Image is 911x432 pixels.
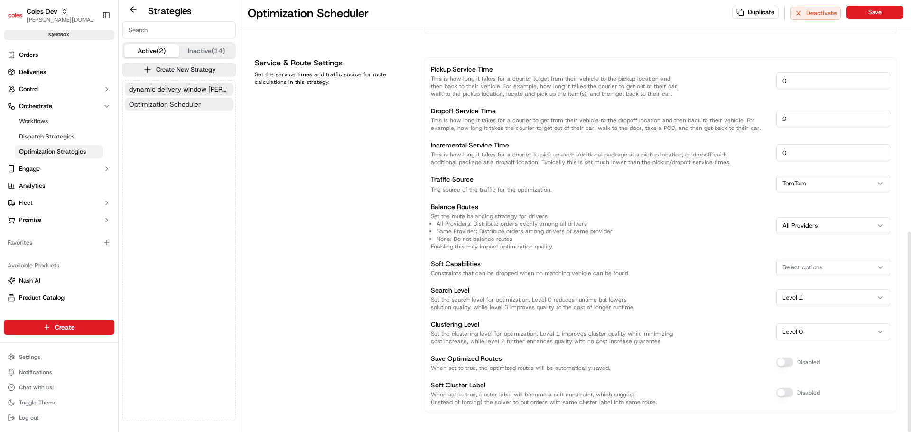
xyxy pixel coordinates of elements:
div: sandbox [4,30,114,40]
p: Disabled [797,389,820,396]
span: Knowledge Base [19,138,73,147]
span: Orders [19,51,38,59]
span: Pylon [94,161,115,168]
p: This is how long it takes for a courier to get from their vehicle to the pickup location and then... [431,75,769,98]
a: Nash AI [8,276,111,285]
li: Same Provider: Distribute orders among drivers of same provider [437,228,769,235]
input: Search [122,21,236,38]
span: Promise [19,216,41,224]
span: Engage [19,165,40,173]
p: This is how long it takes for a courier to get from their vehicle to the dropoff location and the... [431,117,769,132]
button: Log out [4,411,114,424]
button: Optimization Scheduler [125,98,233,111]
span: Log out [19,414,38,422]
span: Create [55,322,75,332]
button: Save [846,6,903,19]
a: 💻API Documentation [76,134,156,151]
p: The source of the traffic for the optimization. [431,186,769,193]
button: Engage [4,161,114,176]
a: Dispatch Strategies [15,130,103,143]
p: Welcome 👋 [9,38,173,53]
div: Set the service times and traffic source for route calculations in this strategy. [255,71,413,86]
button: Settings [4,350,114,364]
div: Available Products [4,258,114,273]
h1: Service & Route Settings [255,57,413,69]
span: Control [19,85,39,93]
button: Deactivate [790,7,841,20]
button: Promise [4,212,114,228]
label: Incremental Service Time [431,141,509,149]
label: Soft Capabilities [431,259,481,268]
img: Nash [9,9,28,28]
div: Favorites [4,235,114,250]
li: All Providers: Distribute orders evenly among all drivers [437,220,769,228]
label: Soft Cluster Label [431,381,485,389]
p: Set the clustering level for optimization. Level 1 improves cluster quality while minimizing cost... [431,330,769,345]
button: Duplicate [732,6,779,19]
button: Start new chat [161,93,173,105]
p: This is how long it takes for a courier to pick up each additional package at a pickup location, ... [431,151,769,166]
a: Powered byPylon [67,160,115,168]
div: 💻 [80,138,88,146]
button: Fleet [4,195,114,211]
button: Chat with us! [4,381,114,394]
span: Returns [19,311,40,319]
button: Create New Strategy [122,63,236,76]
div: Start new chat [32,91,156,100]
a: Orders [4,47,114,63]
button: [PERSON_NAME][DOMAIN_NAME][EMAIL_ADDRESS][PERSON_NAME][DOMAIN_NAME] [27,16,94,24]
button: Control [4,82,114,97]
a: Analytics [4,178,114,193]
span: Settings [19,353,40,361]
span: Toggle Theme [19,399,57,406]
label: Pickup Service Time [431,65,493,74]
button: Toggle Theme [4,396,114,409]
input: Got a question? Start typing here... [25,61,171,71]
p: Disabled [797,358,820,366]
span: Enabling this may impact optimization quality. [431,243,769,250]
span: API Documentation [90,138,152,147]
input: 30 [776,144,890,161]
input: 300 [776,110,890,127]
a: Product Catalog [8,294,111,302]
button: Active (2) [124,44,179,57]
button: Product Catalog [4,290,114,305]
span: Analytics [19,182,45,190]
img: 1736555255976-a54dd68f-1ca7-489b-9aae-adbdc363a1c4 [9,91,27,108]
span: Workflows [19,117,48,126]
a: Deliveries [4,64,114,80]
label: Balance Routes [431,202,478,211]
label: Save Optimized Routes [431,354,502,363]
button: Returns [4,307,114,322]
button: Nash AI [4,273,114,288]
a: 📗Knowledge Base [6,134,76,151]
label: Traffic Source [431,175,474,184]
p: Set the search level for optimization. Level 0 reduces runtime but lowers solution quality, while... [431,296,769,311]
span: Notifications [19,368,52,376]
label: Dropoff Service Time [431,107,496,115]
div: We're available if you need us! [32,100,120,108]
li: None: Do not balance routes [437,235,769,243]
span: Optimization Strategies [19,147,86,156]
button: Select options [776,259,890,276]
button: Notifications [4,366,114,379]
p: When set to true, cluster label will become a soft constraint, which suggest (instead of forcing)... [431,391,769,406]
a: Returns [8,311,111,319]
button: Coles Dev [27,7,57,16]
span: Fleet [19,199,33,207]
span: Nash AI [19,276,40,285]
span: Select options [782,263,822,272]
span: Dispatch Strategies [19,132,74,141]
p: When set to true, the optimized routes will be automatically saved. [431,364,769,372]
span: Product Catalog [19,294,65,302]
span: Chat with us! [19,384,54,391]
img: Coles Dev [8,8,23,23]
span: dynamic delivery window [PERSON_NAME] test [129,84,229,94]
input: 300 [776,72,890,89]
button: dynamic delivery window [PERSON_NAME] test [125,83,233,96]
h1: Optimization Scheduler [248,6,369,21]
div: 📗 [9,138,17,146]
span: Deliveries [19,68,46,76]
